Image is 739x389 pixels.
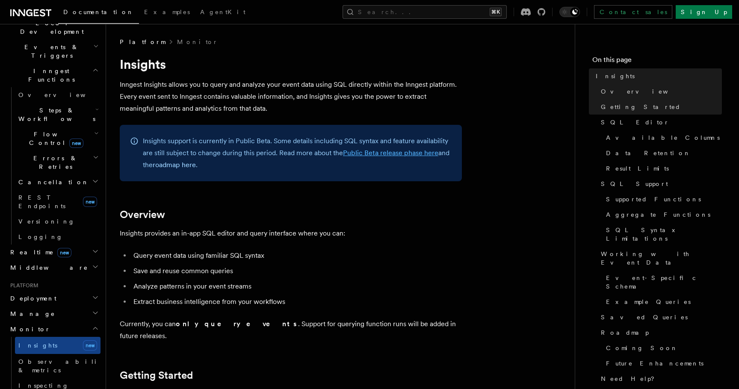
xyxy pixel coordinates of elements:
[15,174,101,190] button: Cancellation
[18,218,75,225] span: Versioning
[592,68,722,84] a: Insights
[69,139,83,148] span: new
[7,294,56,303] span: Deployment
[15,337,101,354] a: Insightsnew
[597,309,722,325] a: Saved Queries
[606,210,710,219] span: Aggregate Functions
[83,340,97,351] span: new
[131,265,462,277] li: Save and reuse common queries
[601,103,681,111] span: Getting Started
[120,227,462,239] p: Insights provides an in-app SQL editor and query interface where you can:
[603,145,722,161] a: Data Retention
[7,325,50,333] span: Monitor
[120,209,165,221] a: Overview
[195,3,251,23] a: AgentKit
[15,229,101,245] a: Logging
[7,43,93,60] span: Events & Triggers
[15,190,101,214] a: REST Endpointsnew
[603,207,722,222] a: Aggregate Functions
[7,15,101,39] button: Local Development
[597,99,722,115] a: Getting Started
[606,195,701,203] span: Supported Functions
[15,87,101,103] a: Overview
[7,321,101,337] button: Monitor
[597,176,722,192] a: SQL Support
[18,342,57,349] span: Insights
[597,115,722,130] a: SQL Editor
[603,294,722,309] a: Example Queries
[7,263,88,272] span: Middleware
[606,359,704,368] span: Future Enhancements
[131,280,462,292] li: Analyze patterns in your event streams
[597,325,722,340] a: Roadmap
[120,38,165,46] span: Platform
[606,164,669,173] span: Result Limits
[120,56,462,72] h1: Insights
[559,7,580,17] button: Toggle dark mode
[592,55,722,68] h4: On this page
[601,87,689,96] span: Overview
[7,260,101,275] button: Middleware
[7,67,92,84] span: Inngest Functions
[15,150,101,174] button: Errors & Retries
[490,8,502,16] kbd: ⌘K
[597,371,722,386] a: Need Help?
[606,344,678,352] span: Coming Soon
[601,374,660,383] span: Need Help?
[200,9,245,15] span: AgentKit
[18,358,106,374] span: Observability & metrics
[601,180,668,188] span: SQL Support
[603,192,722,207] a: Supported Functions
[7,87,101,245] div: Inngest Functions
[601,250,722,267] span: Working with Event Data
[606,298,691,306] span: Example Queries
[15,130,94,147] span: Flow Control
[7,291,101,306] button: Deployment
[606,274,722,291] span: Event-Specific Schema
[7,245,101,260] button: Realtimenew
[676,5,732,19] a: Sign Up
[606,149,691,157] span: Data Retention
[15,154,93,171] span: Errors & Retries
[606,226,722,243] span: SQL Syntax Limitations
[176,320,298,328] strong: only query events
[15,354,101,378] a: Observability & metrics
[18,194,65,209] span: REST Endpoints
[143,135,452,171] p: Insights support is currently in Public Beta. Some details including SQL syntax and feature avail...
[15,178,89,186] span: Cancellation
[15,214,101,229] a: Versioning
[7,19,93,36] span: Local Development
[597,84,722,99] a: Overview
[7,306,101,321] button: Manage
[603,161,722,176] a: Result Limits
[131,250,462,262] li: Query event data using familiar SQL syntax
[597,246,722,270] a: Working with Event Data
[18,91,106,98] span: Overview
[603,222,722,246] a: SQL Syntax Limitations
[603,340,722,356] a: Coming Soon
[57,248,71,257] span: new
[7,309,55,318] span: Manage
[594,5,672,19] a: Contact sales
[7,248,71,256] span: Realtime
[120,369,193,381] a: Getting Started
[601,313,688,321] span: Saved Queries
[131,296,462,308] li: Extract business intelligence from your workflows
[603,130,722,145] a: Available Columns
[177,38,218,46] a: Monitor
[603,356,722,371] a: Future Enhancements
[18,233,63,240] span: Logging
[144,9,190,15] span: Examples
[63,9,134,15] span: Documentation
[601,118,669,127] span: SQL Editor
[120,318,462,342] p: Currently, you can . Support for querying function runs will be added in future releases.
[596,72,635,80] span: Insights
[139,3,195,23] a: Examples
[606,133,720,142] span: Available Columns
[15,127,101,150] button: Flow Controlnew
[7,63,101,87] button: Inngest Functions
[343,5,507,19] button: Search...⌘K
[15,106,95,123] span: Steps & Workflows
[601,328,649,337] span: Roadmap
[58,3,139,24] a: Documentation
